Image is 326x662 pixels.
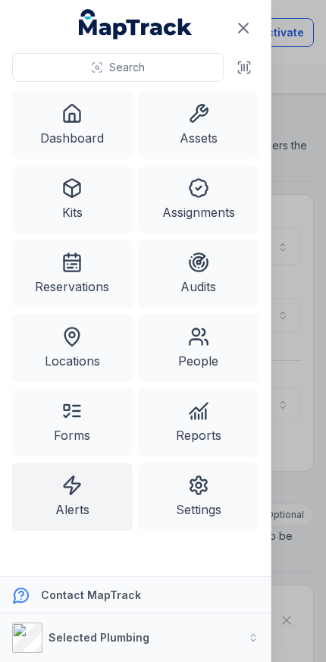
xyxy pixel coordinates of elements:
[79,9,193,39] a: MapTrack
[139,165,259,234] a: Assignments
[12,388,133,456] a: Forms
[109,60,145,75] span: Search
[139,91,259,159] a: Assets
[12,314,133,382] a: Locations
[12,91,133,159] a: Dashboard
[41,588,141,601] strong: Contact MapTrack
[139,240,259,308] a: Audits
[139,388,259,456] a: Reports
[12,240,133,308] a: Reservations
[12,165,133,234] a: Kits
[12,53,224,82] button: Search
[139,463,259,531] a: Settings
[12,463,133,531] a: Alerts
[139,314,259,382] a: People
[227,12,259,44] button: Close navigation
[49,631,149,644] strong: Selected Plumbing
